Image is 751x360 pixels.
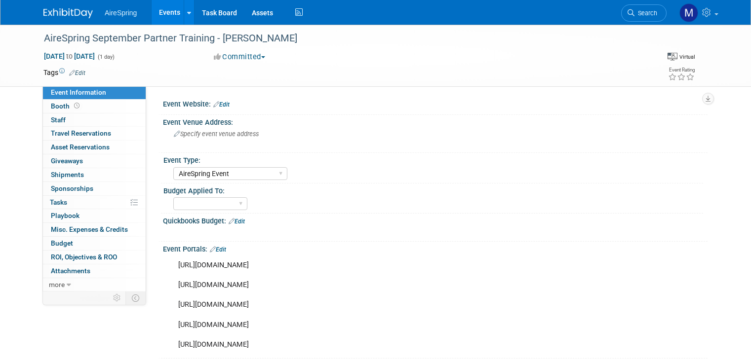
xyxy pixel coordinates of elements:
span: Sponsorships [51,184,93,192]
td: Toggle Event Tabs [126,291,146,304]
span: to [65,52,74,60]
span: [DATE] [DATE] [43,52,95,61]
td: Tags [43,68,85,77]
a: Giveaways [43,154,146,168]
span: Attachments [51,267,90,275]
span: Booth not reserved yet [72,102,81,109]
a: Travel Reservations [43,127,146,140]
img: Matthew Peck [679,3,698,22]
span: Misc. Expenses & Credits [51,225,128,233]
div: Event Format [599,51,695,66]
span: Shipments [51,171,84,179]
span: Budget [51,239,73,247]
span: Event Information [51,88,106,96]
div: Virtual [679,53,695,61]
div: Event Type: [163,153,703,165]
span: Booth [51,102,81,110]
a: Sponsorships [43,182,146,195]
a: Edit [210,246,226,253]
a: Budget [43,237,146,250]
a: Staff [43,113,146,127]
div: Budget Applied To: [163,183,703,196]
a: Edit [213,101,230,108]
span: (1 day) [97,54,115,60]
span: Search [634,9,657,17]
span: Travel Reservations [51,129,111,137]
img: ExhibitDay [43,8,93,18]
a: more [43,278,146,291]
a: Shipments [43,168,146,181]
span: ROI, Objectives & ROO [51,253,117,261]
span: Giveaways [51,157,83,165]
span: more [49,281,65,288]
div: [URL][DOMAIN_NAME] [URL][DOMAIN_NAME] [URL][DOMAIN_NAME] [URL][DOMAIN_NAME] [URL][DOMAIN_NAME] [171,255,602,355]
span: Staff [51,116,66,124]
div: Event Rating [668,68,695,72]
a: Tasks [43,196,146,209]
span: Specify event venue address [174,130,259,138]
div: Event Venue Address: [163,115,708,127]
span: Asset Reservations [51,143,110,151]
td: Personalize Event Tab Strip [109,291,126,304]
div: Event Website: [163,97,708,109]
a: Event Information [43,86,146,99]
div: Event Format [668,51,695,61]
a: Attachments [43,264,146,278]
div: Quickbooks Budget: [163,214,708,226]
a: Search [621,4,667,22]
div: Event Portals: [163,242,708,254]
a: Playbook [43,209,146,222]
div: AireSpring September Partner Training - [PERSON_NAME] [40,30,640,47]
a: Edit [69,70,85,76]
a: Asset Reservations [43,141,146,154]
a: Booth [43,100,146,113]
button: Committed [210,52,269,62]
a: Edit [229,218,245,225]
a: ROI, Objectives & ROO [43,251,146,264]
span: Playbook [51,212,79,219]
span: AireSpring [105,9,137,17]
img: Format-Virtual.png [668,53,677,61]
a: Misc. Expenses & Credits [43,223,146,236]
span: Tasks [50,198,67,206]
